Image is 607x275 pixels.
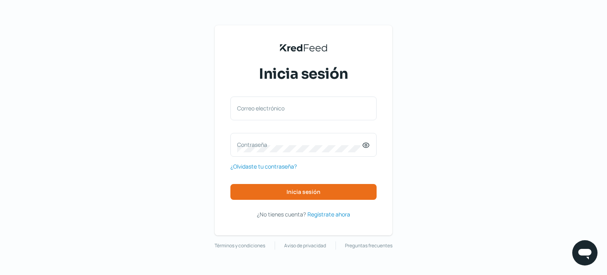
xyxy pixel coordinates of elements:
a: Regístrate ahora [307,209,350,219]
img: chatIcon [577,245,593,261]
a: Aviso de privacidad [284,241,326,250]
span: ¿No tienes cuenta? [257,211,306,218]
a: ¿Olvidaste tu contraseña? [230,161,297,171]
a: Preguntas frecuentes [345,241,392,250]
span: Inicia sesión [287,189,320,195]
button: Inicia sesión [230,184,377,200]
a: Términos y condiciones [215,241,265,250]
label: Contraseña [237,141,362,148]
span: Inicia sesión [259,64,348,84]
label: Correo electrónico [237,104,362,112]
